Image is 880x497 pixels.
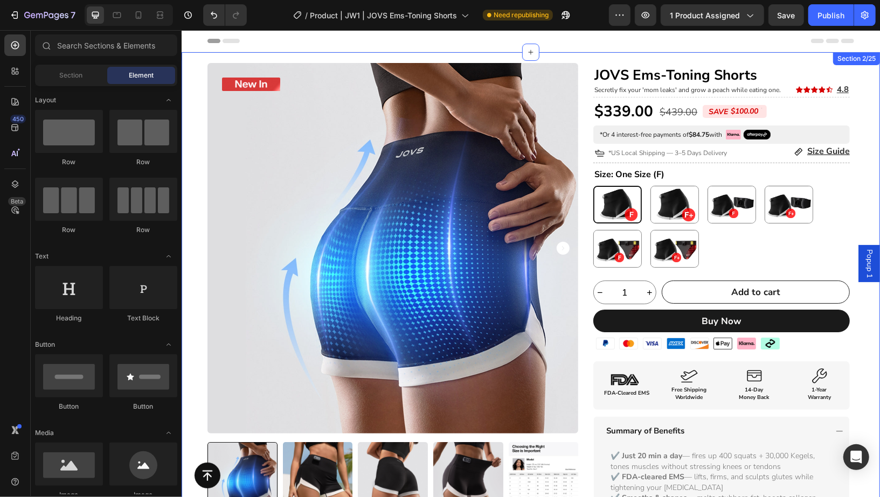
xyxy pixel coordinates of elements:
span: Media [35,428,54,438]
div: Buy Now [520,286,560,296]
a: Section [622,56,629,63]
div: Add to cart [550,257,599,267]
input: Search Sections & Elements [35,34,177,56]
p: 7 [71,9,75,22]
button: Publish [808,4,854,26]
div: Open Intercom Messenger [843,444,869,470]
div: Button [109,402,177,411]
strong: ✔️ Just 20 min a day [429,421,501,431]
a: Size Guide [613,116,668,127]
button: 7 [4,4,80,26]
img: gempages_467972552174601095-2db62d54-d302-4505-99ee-858c4b046cfd.svg [544,100,559,109]
div: 450 [10,115,26,123]
span: Section [60,71,83,80]
p: — fires up 400 squats + 30,000 Kegels, tones muscles without stressing knees or tendons [429,421,648,442]
img: gempages_467972552174601095-4aaba073-1982-4936-b7fe-f7beca2386c4.svg [461,307,480,319]
span: Toggle open [160,92,177,109]
p: *Or 4 interest-free payments of with [418,101,541,108]
span: Text [35,251,48,261]
p: Size Guide [626,116,668,127]
img: gempages_467972552174601095-27694382-bacf-49d3-aad3-60545742145b.svg [509,307,528,319]
legend: Size: One Size (F) [412,137,484,151]
button: Add to cart [480,250,668,274]
img: gempages_467972552174601095-c3715b9a-a854-4c4e-b088-3bfccca9bc58.png [428,344,462,357]
button: Save [768,4,804,26]
div: Row [109,225,177,235]
button: Button [13,432,39,458]
h1: JOVS Ems-Toning Shorts [412,36,668,54]
a: Section [629,56,636,63]
button: Carousel Next Arrow [375,212,388,225]
p: 1-Year Warranty [608,356,667,371]
span: 1 product assigned [670,10,740,21]
strong: $84.75 [507,100,528,109]
div: Publish [817,10,844,21]
span: Toggle open [160,424,177,442]
p: Summary of Benefits [425,394,503,408]
span: Toggle open [160,248,177,265]
span: / [305,10,308,21]
a: Section [645,56,652,63]
iframe: Design area [182,30,880,497]
img: gempages_467972552174601095-96f2579a-348d-46bb-9c76-e96b8cf56133.svg [579,307,598,319]
div: Row [35,225,103,235]
span: Layout [35,95,56,105]
button: increment [462,251,474,274]
button: decrement [412,251,425,274]
img: gempages_467972552174601095-0be65243-7ad7-482c-85cf-2e5f9180780c.png [562,100,589,109]
button: Buy Now [412,279,668,302]
div: Button [35,402,103,411]
img: gempages_467972552174601095-b483a8b9-7735-4a3a-a49d-d49ce4708941.svg [414,307,433,319]
a: Section [637,56,644,63]
div: Section 2/25 [654,24,696,33]
div: $339.00 [412,71,473,92]
span: Element [129,71,154,80]
span: Need republishing [494,10,549,20]
a: 4.8 [655,54,667,65]
div: $439.00 [477,75,517,89]
p: Free Shipping [478,356,537,363]
div: Text Block [109,313,177,323]
div: $100.00 [548,76,578,86]
div: Row [35,157,103,167]
img: gempages_467972552174601095-2db62d54-d302-4505-99ee-858c4b046cfd.svg [556,307,574,319]
span: Button [35,340,55,349]
img: gempages_467972552174601095-94ac42a0-daf8-49b9-a490-c0e4ff3a3310.svg [438,307,456,319]
div: Beta [8,197,26,206]
input: quantity [425,251,462,274]
img: gempages_467972552174601095-b8c15b2b-8222-41aa-9ddb-8051966dfa12.svg [532,307,551,319]
h2: Secretly fix your 'mom leaks' and grow a peach while eating one. [412,55,604,65]
img: gempages_467972552174601095-f3a86b5e-1045-43f0-9efb-10d5114cdb88.svg [485,307,504,319]
div: Row [109,157,177,167]
span: Save [778,11,795,20]
span: Toggle open [160,336,177,353]
p: FDA-Cleared EMS [418,359,472,367]
p: Worldwide [478,363,537,371]
div: SAVE [525,76,548,87]
a: Section [614,56,621,63]
p: 14-Day Money Back [543,356,602,371]
span: Popup 1 [682,219,693,248]
div: Undo/Redo [203,4,247,26]
span: *US Local Shipping — 3–5 Days Delivery [427,118,545,127]
span: Product | JW1 | JOVS Ems-Toning Shorts [310,10,457,21]
button: 1 product assigned [661,4,764,26]
div: Heading [35,313,103,323]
